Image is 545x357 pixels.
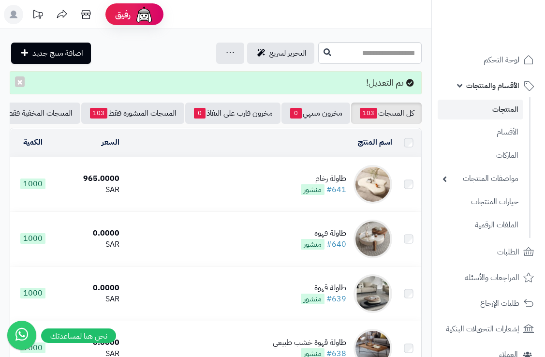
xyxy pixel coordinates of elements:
[301,184,324,195] span: منشور
[438,168,523,189] a: مواصفات المنتجات
[273,337,346,348] div: طاولة قهوة خشب طبيعي
[81,103,184,124] a: المنتجات المنشورة فقط103
[301,283,346,294] div: طاولة قهوة
[290,108,302,119] span: 0
[269,47,307,59] span: التحرير لسريع
[354,274,392,313] img: طاولة قهوة
[23,136,43,148] a: الكمية
[115,9,131,20] span: رفيق
[326,238,346,250] a: #640
[358,136,392,148] a: اسم المنتج
[438,215,523,236] a: الملفات الرقمية
[446,322,519,336] span: إشعارات التحويلات البنكية
[59,239,119,250] div: SAR
[438,48,539,72] a: لوحة التحكم
[438,122,523,143] a: الأقسام
[497,245,519,259] span: الطلبات
[438,100,523,119] a: المنتجات
[466,79,519,92] span: الأقسام والمنتجات
[438,240,539,264] a: الطلبات
[479,7,536,28] img: logo-2.png
[438,317,539,341] a: إشعارات التحويلات البنكية
[20,233,45,244] span: 1000
[20,288,45,298] span: 1000
[354,165,392,204] img: طاولة رخام
[59,173,119,184] div: 965.0000
[281,103,350,124] a: مخزون منتهي0
[194,108,206,119] span: 0
[438,145,523,166] a: الماركات
[134,5,154,24] img: ai-face.png
[326,184,346,195] a: #641
[354,220,392,258] img: طاولة قهوة
[301,228,346,239] div: طاولة قهوة
[59,228,119,239] div: 0.0000
[247,43,314,64] a: التحرير لسريع
[480,297,519,310] span: طلبات الإرجاع
[59,184,119,195] div: SAR
[438,192,523,212] a: خيارات المنتجات
[465,271,519,284] span: المراجعات والأسئلة
[10,71,422,94] div: تم التعديل!
[301,239,324,250] span: منشور
[26,5,50,27] a: تحديثات المنصة
[438,292,539,315] a: طلبات الإرجاع
[438,266,539,289] a: المراجعات والأسئلة
[15,76,25,87] button: ×
[326,293,346,305] a: #639
[20,178,45,189] span: 1000
[11,43,91,64] a: اضافة منتج جديد
[351,103,422,124] a: كل المنتجات103
[360,108,377,119] span: 103
[59,294,119,305] div: SAR
[301,173,346,184] div: طاولة رخام
[102,136,119,148] a: السعر
[185,103,280,124] a: مخزون قارب على النفاذ0
[32,47,83,59] span: اضافة منتج جديد
[59,283,119,294] div: 0.0000
[301,294,324,304] span: منشور
[90,108,107,119] span: 103
[484,53,519,67] span: لوحة التحكم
